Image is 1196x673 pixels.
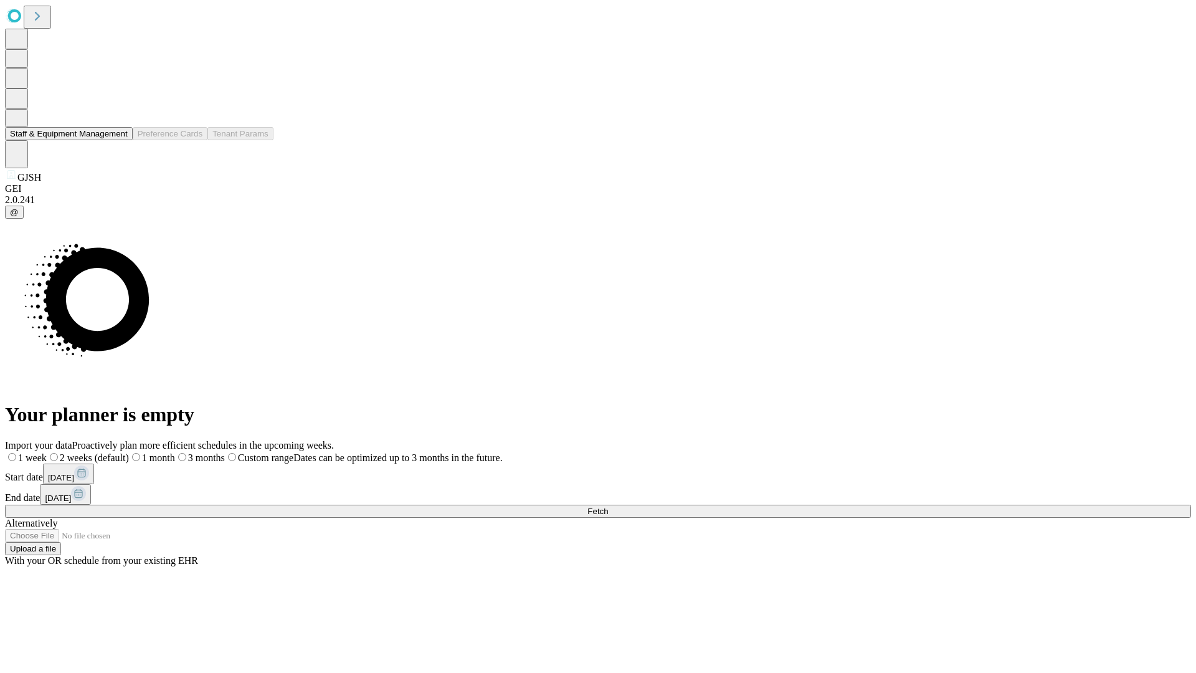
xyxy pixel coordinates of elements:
input: 3 months [178,453,186,461]
span: [DATE] [45,494,71,503]
input: Custom rangeDates can be optimized up to 3 months in the future. [228,453,236,461]
span: With your OR schedule from your existing EHR [5,555,198,566]
div: End date [5,484,1191,505]
span: 1 month [142,452,175,463]
div: 2.0.241 [5,194,1191,206]
button: Staff & Equipment Management [5,127,133,140]
span: Fetch [587,507,608,516]
input: 2 weeks (default) [50,453,58,461]
button: Fetch [5,505,1191,518]
span: Import your data [5,440,72,451]
span: Proactively plan more efficient schedules in the upcoming weeks. [72,440,334,451]
button: [DATE] [43,464,94,484]
input: 1 week [8,453,16,461]
span: 1 week [18,452,47,463]
span: Alternatively [5,518,57,528]
span: 2 weeks (default) [60,452,129,463]
button: [DATE] [40,484,91,505]
span: Custom range [238,452,293,463]
span: [DATE] [48,473,74,482]
button: Tenant Params [207,127,273,140]
button: @ [5,206,24,219]
span: Dates can be optimized up to 3 months in the future. [293,452,502,463]
div: Start date [5,464,1191,484]
h1: Your planner is empty [5,403,1191,426]
span: GJSH [17,172,41,183]
div: GEI [5,183,1191,194]
input: 1 month [132,453,140,461]
span: @ [10,208,19,217]
button: Upload a file [5,542,61,555]
button: Preference Cards [133,127,207,140]
span: 3 months [188,452,225,463]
